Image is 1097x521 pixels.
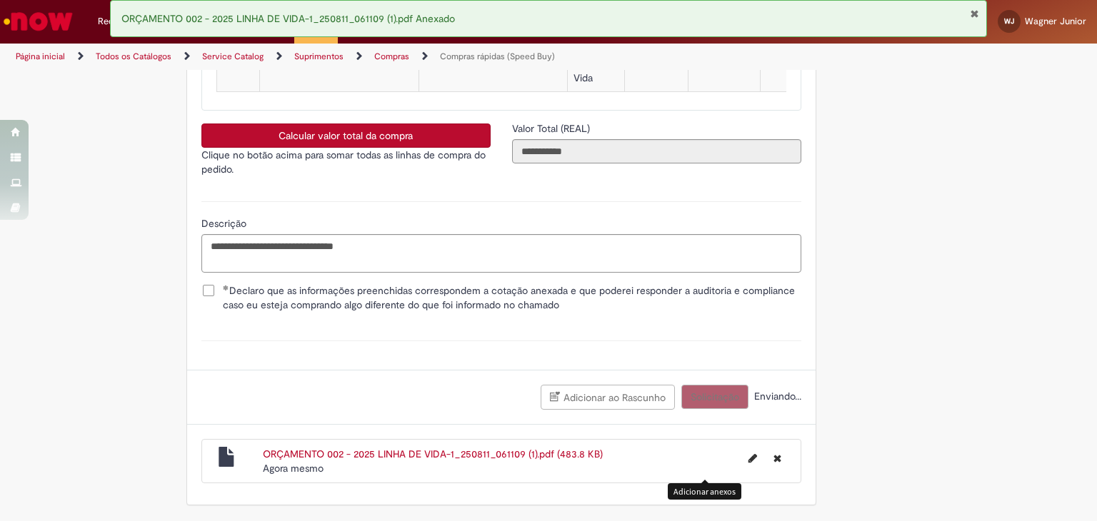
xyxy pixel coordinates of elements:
button: Calcular valor total da compra [201,123,491,148]
button: Excluir ORÇAMENTO 002 - 2025 LINHA DE VIDA-1_250811_061109 (1).pdf [765,447,790,470]
span: WJ [1004,16,1014,26]
span: Wagner Junior [1025,15,1086,27]
a: Service Catalog [202,51,264,62]
span: Declaro que as informações preenchidas correspondem a cotação anexada e que poderei responder a a... [223,283,801,312]
span: Descrição [201,217,249,230]
span: Agora mesmo [263,462,324,475]
input: Valor Total (REAL) [512,139,801,163]
a: Página inicial [16,51,65,62]
a: ORÇAMENTO 002 - 2025 LINHA DE VIDA-1_250811_061109 (1).pdf (483.8 KB) [263,447,603,460]
p: Clique no botão acima para somar todas as linhas de compra do pedido. [201,148,491,176]
a: Compras rápidas (Speed Buy) [440,51,555,62]
a: Todos os Catálogos [96,51,171,62]
ul: Trilhas de página [11,44,721,70]
img: ServiceNow [1,7,75,36]
span: Obrigatório Preenchido [223,285,229,290]
span: Enviando... [751,390,801,403]
button: Editar nome de arquivo ORÇAMENTO 002 - 2025 LINHA DE VIDA-1_250811_061109 (1).pdf [740,447,766,470]
label: Somente leitura - Valor Total (REAL) [512,121,593,136]
textarea: Descrição [201,234,801,273]
span: Somente leitura - Valor Total (REAL) [512,122,593,135]
a: Compras [374,51,409,62]
a: Suprimentos [294,51,344,62]
div: Adicionar anexos [668,483,741,500]
button: Fechar Notificação [970,8,979,19]
time: 27/08/2025 13:54:19 [263,462,324,475]
span: Requisições [98,14,148,29]
span: ORÇAMENTO 002 - 2025 LINHA DE VIDA-1_250811_061109 (1).pdf Anexado [121,12,455,25]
